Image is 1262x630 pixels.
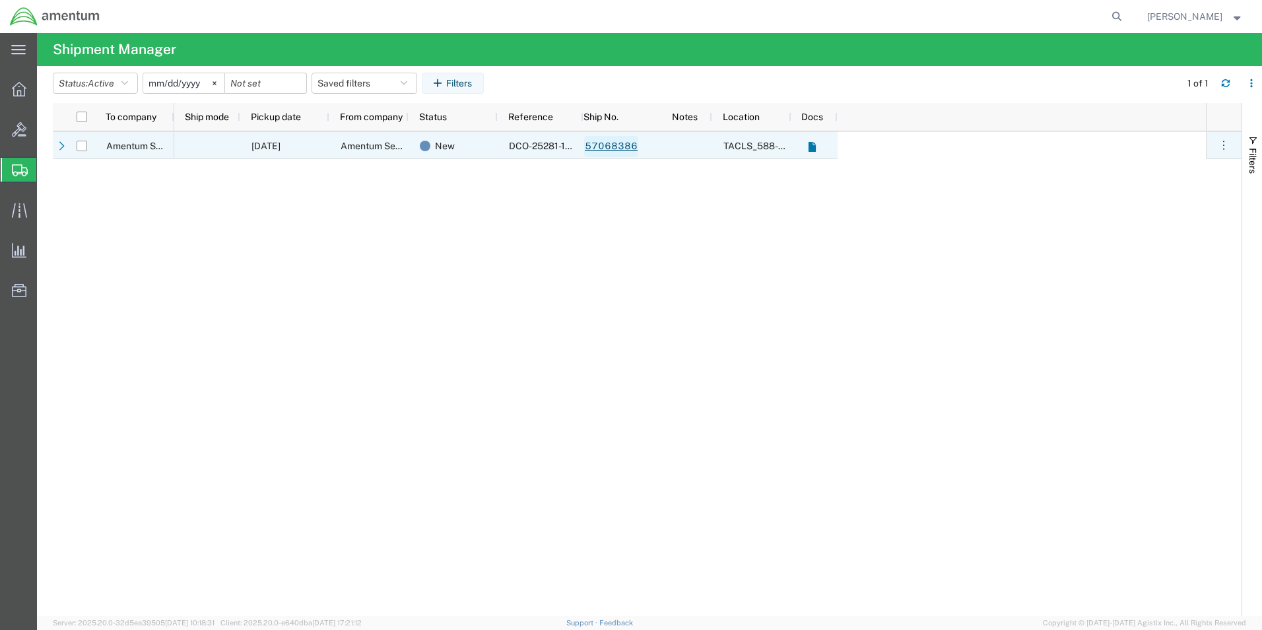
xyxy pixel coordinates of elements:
a: Feedback [599,619,633,627]
span: Reference [508,112,553,122]
span: Amentum Services, Inc. [341,141,440,151]
span: Filters [1247,148,1258,174]
input: Not set [143,73,224,93]
span: Marcus McGuire [1147,9,1222,24]
button: Saved filters [312,73,417,94]
img: logo [9,7,100,26]
span: 10/08/2025 [251,141,281,151]
button: Filters [422,73,484,94]
span: Active [88,78,114,88]
span: Client: 2025.20.0-e640dba [220,619,362,627]
button: [PERSON_NAME] [1146,9,1244,24]
h4: Shipment Manager [53,33,176,66]
span: TACLS_588-Dothan, AL [723,141,908,151]
a: 57068386 [584,136,638,157]
span: Server: 2025.20.0-32d5ea39505 [53,619,215,627]
span: Ship No. [583,112,618,122]
span: DCO-25281-169292 [509,141,593,151]
span: To company [106,112,156,122]
span: Location [723,112,760,122]
span: Pickup date [251,112,301,122]
a: Support [566,619,599,627]
span: Ship mode [185,112,229,122]
span: Docs [801,112,823,122]
button: Status:Active [53,73,138,94]
span: [DATE] 10:18:31 [165,619,215,627]
span: Notes [672,112,698,122]
span: From company [340,112,403,122]
span: Copyright © [DATE]-[DATE] Agistix Inc., All Rights Reserved [1043,617,1246,629]
input: Not set [225,73,306,93]
span: Status [419,112,447,122]
div: 1 of 1 [1187,77,1211,90]
span: New [435,132,455,160]
span: Amentum Services, Inc. [106,141,205,151]
span: [DATE] 17:21:12 [312,619,362,627]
